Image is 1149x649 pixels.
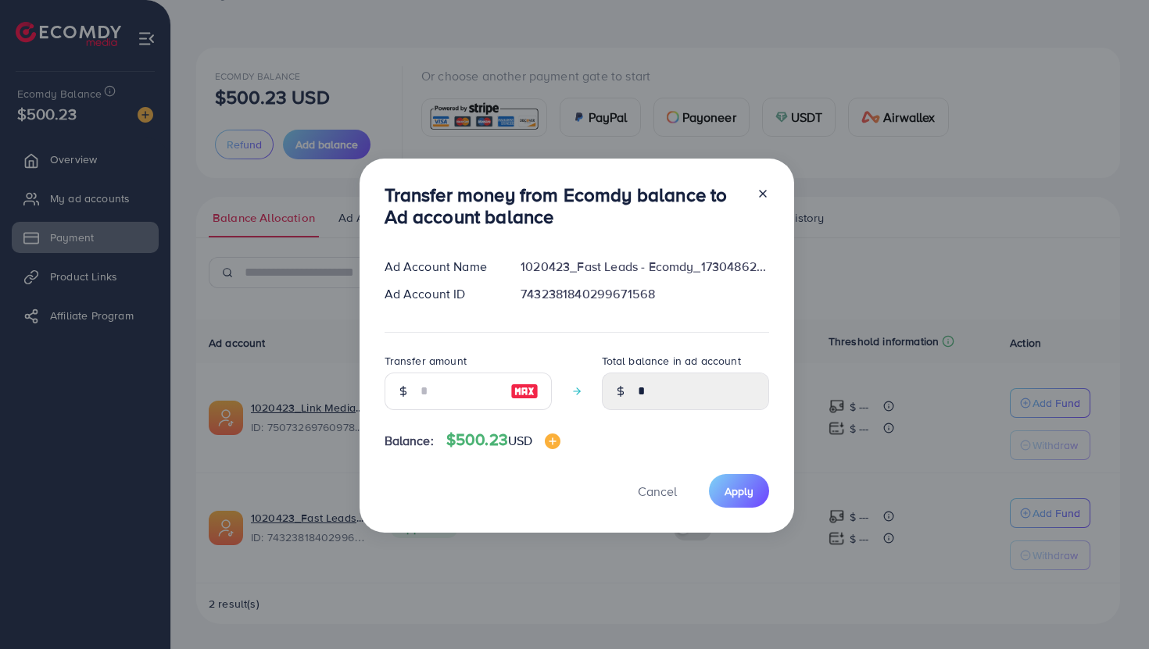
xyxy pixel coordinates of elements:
[1083,579,1137,637] iframe: Chat
[709,474,769,508] button: Apply
[725,483,753,499] span: Apply
[372,285,509,303] div: Ad Account ID
[446,430,561,450] h4: $500.23
[618,474,696,508] button: Cancel
[545,433,560,449] img: image
[510,382,539,401] img: image
[508,432,532,449] span: USD
[385,432,434,450] span: Balance:
[508,285,781,303] div: 7432381840299671568
[508,258,781,276] div: 1020423_Fast Leads - Ecomdy_1730486261237
[372,258,509,276] div: Ad Account Name
[638,483,677,500] span: Cancel
[602,353,741,369] label: Total balance in ad account
[385,184,744,229] h3: Transfer money from Ecomdy balance to Ad account balance
[385,353,467,369] label: Transfer amount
